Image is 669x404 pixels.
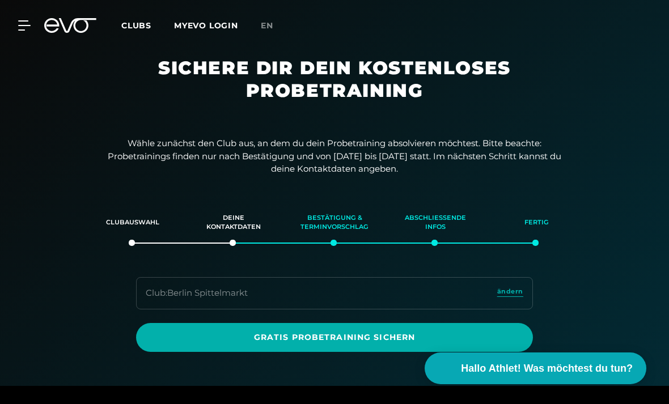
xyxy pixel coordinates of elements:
div: Club : Berlin Spittelmarkt [146,287,248,300]
p: Wähle zunächst den Club aus, an dem du dein Probetraining absolvieren möchtest. Bitte beachte: Pr... [108,137,561,176]
a: Clubs [121,20,174,31]
a: en [261,19,287,32]
button: Hallo Athlet! Was möchtest du tun? [425,352,646,384]
div: Fertig [500,207,573,238]
div: Clubauswahl [96,207,169,238]
div: Bestätigung & Terminvorschlag [298,207,371,238]
span: en [261,20,273,31]
span: Gratis Probetraining sichern [150,331,519,343]
span: Clubs [121,20,151,31]
a: MYEVO LOGIN [174,20,238,31]
h1: Sichere dir dein kostenloses Probetraining [74,57,595,120]
a: ändern [497,287,523,300]
span: Hallo Athlet! Was möchtest du tun? [461,361,633,376]
div: Deine Kontaktdaten [197,207,270,238]
a: Gratis Probetraining sichern [136,323,533,352]
span: ändern [497,287,523,296]
div: Abschließende Infos [399,207,472,238]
